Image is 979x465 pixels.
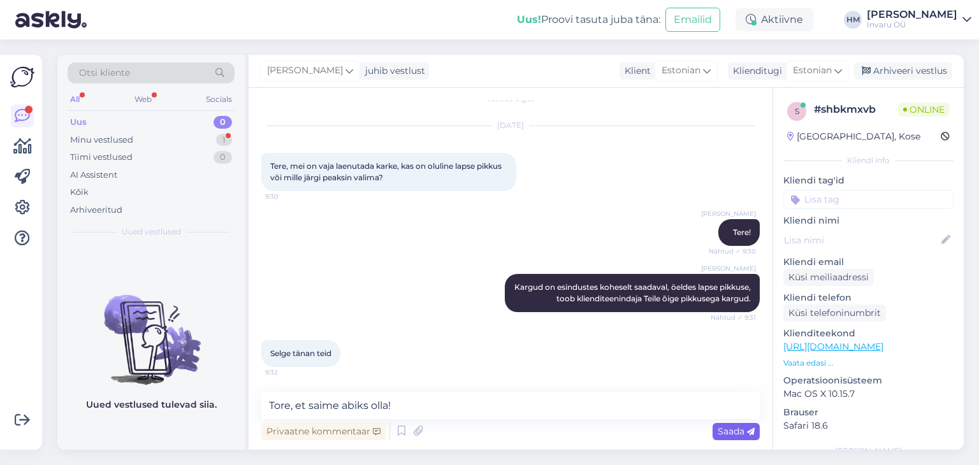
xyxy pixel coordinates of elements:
[787,130,920,143] div: [GEOGRAPHIC_DATA], Kose
[783,214,954,227] p: Kliendi nimi
[517,13,541,25] b: Uus!
[70,116,87,129] div: Uus
[662,64,700,78] span: Estonian
[867,20,957,30] div: Invaru OÜ
[783,255,954,269] p: Kliendi email
[70,169,117,182] div: AI Assistent
[733,227,751,237] span: Tere!
[844,11,862,29] div: HM
[79,66,130,80] span: Otsi kliente
[708,313,756,322] span: Nähtud ✓ 9:31
[68,91,82,108] div: All
[270,348,331,358] span: Selge tänan teid
[783,341,883,352] a: [URL][DOMAIN_NAME]
[783,406,954,419] p: Brauser
[736,8,813,31] div: Aktiivne
[514,282,753,303] span: Kargud on esindustes koheselt saadaval, öeldes lapse pikkuse, toob klienditeenindaja Teile õige p...
[783,327,954,340] p: Klienditeekond
[728,64,782,78] div: Klienditugi
[898,103,950,117] span: Online
[267,64,343,78] span: [PERSON_NAME]
[86,398,217,411] p: Uued vestlused tulevad siia.
[132,91,154,108] div: Web
[783,291,954,304] p: Kliendi telefon
[70,186,89,199] div: Kõik
[70,204,122,217] div: Arhiveeritud
[216,134,232,147] div: 1
[783,269,874,286] div: Küsi meiliaadressi
[783,374,954,387] p: Operatsioonisüsteem
[70,151,133,164] div: Tiimi vestlused
[517,12,660,27] div: Proovi tasuta juba täna:
[57,272,245,387] img: No chats
[122,226,181,238] span: Uued vestlused
[701,209,756,218] span: [PERSON_NAME]
[70,134,133,147] div: Minu vestlused
[783,174,954,187] p: Kliendi tag'id
[814,102,898,117] div: # shbkmxvb
[783,387,954,401] p: Mac OS X 10.15.7
[360,64,425,78] div: juhib vestlust
[620,64,651,78] div: Klient
[10,65,34,89] img: Askly Logo
[265,368,313,377] span: 9:32
[867,10,957,20] div: [PERSON_NAME]
[783,304,886,322] div: Küsi telefoninumbrit
[261,423,386,440] div: Privaatne kommentaar
[854,62,952,80] div: Arhiveeri vestlus
[784,233,939,247] input: Lisa nimi
[203,91,235,108] div: Socials
[265,192,313,201] span: 9:30
[793,64,832,78] span: Estonian
[795,106,799,116] span: s
[783,445,954,457] div: [PERSON_NAME]
[783,155,954,166] div: Kliendi info
[261,392,760,419] textarea: Tore, et saime abiks olla!
[708,247,756,256] span: Nähtud ✓ 9:30
[214,151,232,164] div: 0
[783,357,954,369] p: Vaata edasi ...
[261,120,760,131] div: [DATE]
[718,426,755,437] span: Saada
[214,116,232,129] div: 0
[701,264,756,273] span: [PERSON_NAME]
[783,419,954,433] p: Safari 18.6
[270,161,504,182] span: Tere, mei on vaja laenutada karke, kas on oluline lapse pikkus või mille järgi peaksin valima?
[665,8,720,32] button: Emailid
[783,190,954,209] input: Lisa tag
[867,10,971,30] a: [PERSON_NAME]Invaru OÜ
